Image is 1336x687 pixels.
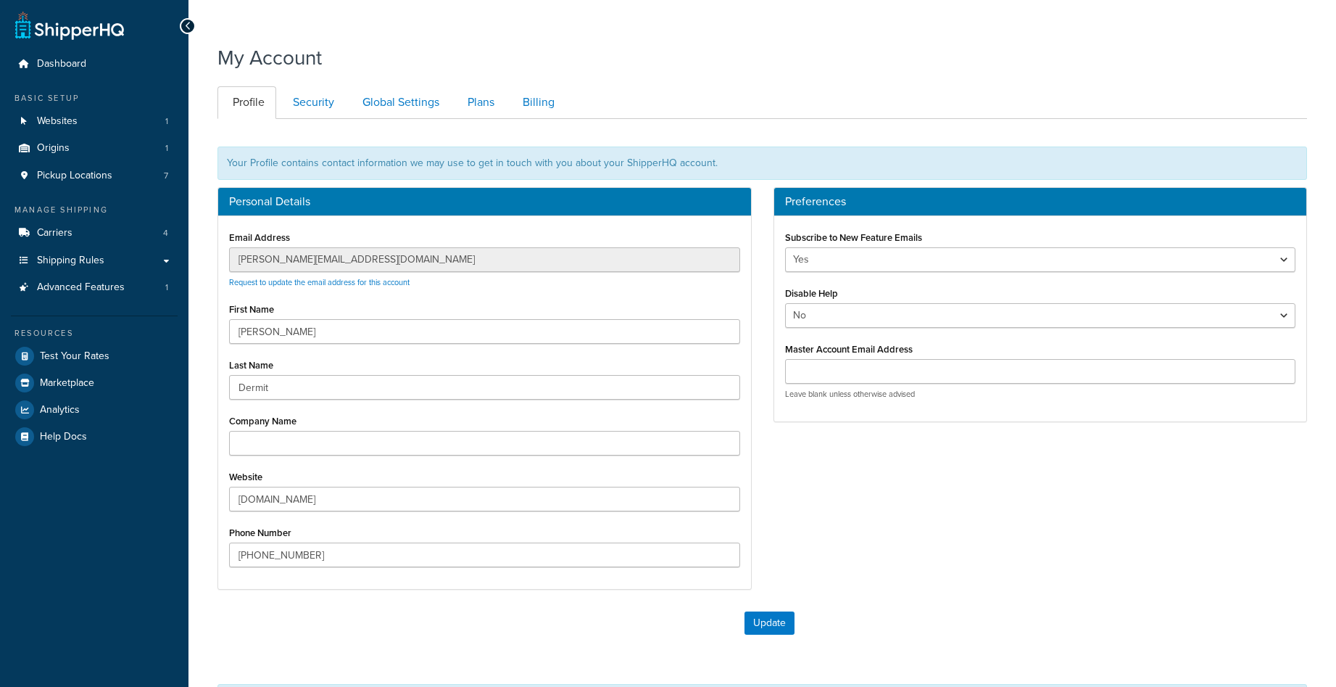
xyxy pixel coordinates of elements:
span: 1 [165,115,168,128]
a: Security [278,86,346,119]
p: Leave blank unless otherwise advised [785,389,1296,400]
span: 7 [164,170,168,182]
span: Advanced Features [37,281,125,294]
a: Analytics [11,397,178,423]
li: Origins [11,135,178,162]
label: First Name [229,304,274,315]
a: Plans [452,86,506,119]
span: Carriers [37,227,72,239]
div: Manage Shipping [11,204,178,216]
h3: Personal Details [229,195,740,208]
a: Profile [217,86,276,119]
li: Websites [11,108,178,135]
span: 1 [165,281,168,294]
a: Help Docs [11,424,178,450]
label: Phone Number [229,527,291,538]
li: Pickup Locations [11,163,178,189]
a: Websites 1 [11,108,178,135]
button: Update [744,612,794,635]
span: Help Docs [40,431,87,443]
label: Last Name [229,360,273,371]
a: Request to update the email address for this account [229,276,410,288]
div: Your Profile contains contact information we may use to get in touch with you about your ShipperH... [217,147,1307,180]
a: Billing [507,86,566,119]
a: Global Settings [347,86,451,119]
span: Analytics [40,404,80,416]
a: Dashboard [11,51,178,78]
h1: My Account [217,44,322,72]
span: Websites [37,115,78,128]
a: Shipping Rules [11,247,178,274]
li: Advanced Features [11,274,178,301]
label: Master Account Email Address [785,344,913,355]
label: Subscribe to New Feature Emails [785,232,922,243]
a: Carriers 4 [11,220,178,247]
span: 1 [165,142,168,155]
a: Marketplace [11,370,178,396]
a: Origins 1 [11,135,178,162]
span: Dashboard [37,58,86,70]
li: Carriers [11,220,178,247]
span: 4 [163,227,168,239]
span: Shipping Rules [37,255,104,267]
span: Pickup Locations [37,170,112,182]
label: Email Address [229,232,290,243]
div: Basic Setup [11,92,178,104]
label: Company Name [229,416,296,427]
a: Advanced Features 1 [11,274,178,301]
a: Test Your Rates [11,343,178,369]
a: ShipperHQ Home [15,11,124,40]
span: Origins [37,142,70,155]
label: Website [229,472,262,482]
h3: Preferences [785,195,1296,208]
a: Pickup Locations 7 [11,163,178,189]
span: Test Your Rates [40,350,109,363]
span: Marketplace [40,377,94,390]
div: Resources [11,327,178,340]
label: Disable Help [785,288,838,299]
